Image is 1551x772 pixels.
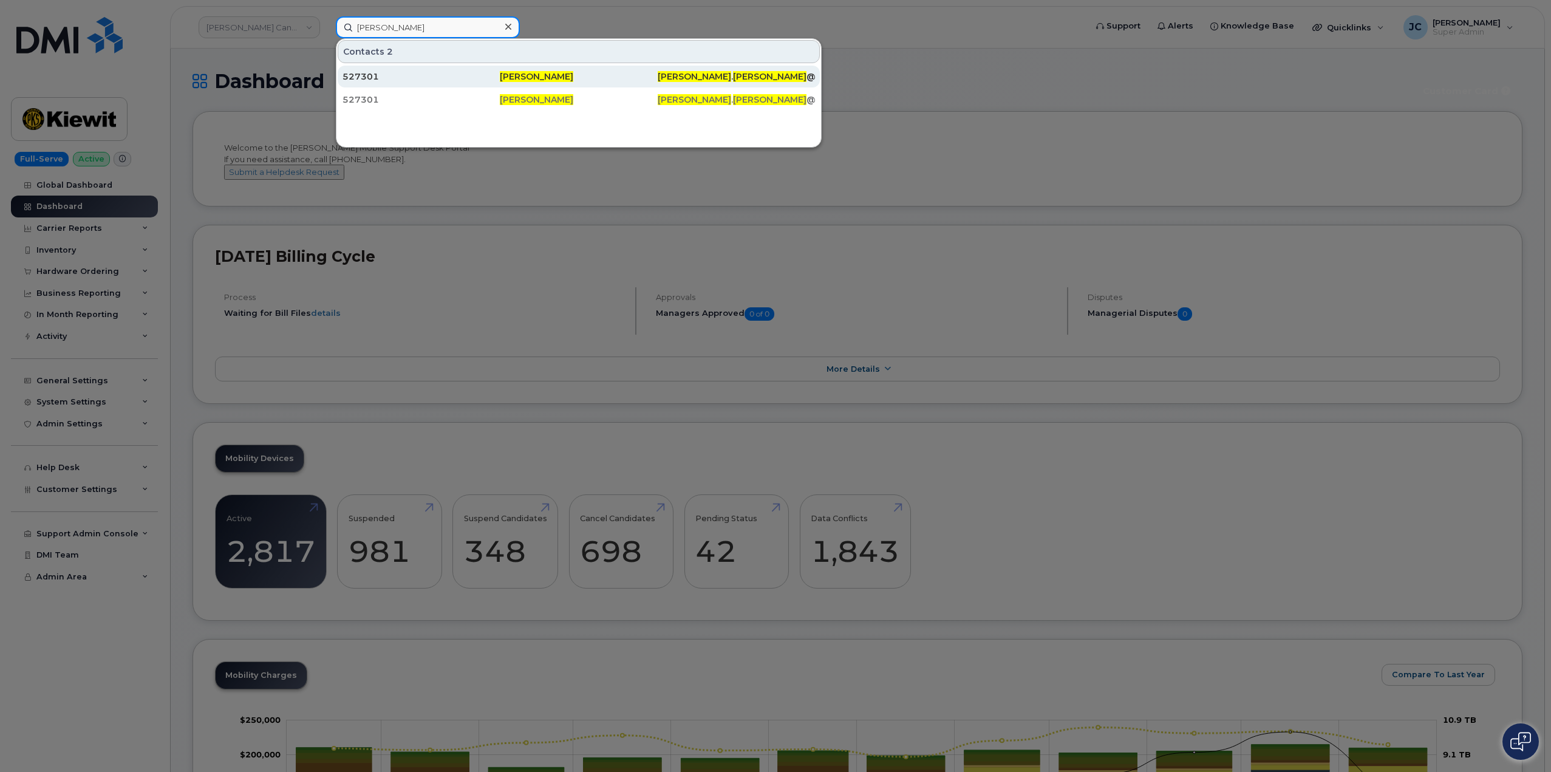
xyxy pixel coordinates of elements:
div: . @[PERSON_NAME][DOMAIN_NAME] [658,70,815,83]
img: Open chat [1510,732,1531,751]
a: 527301[PERSON_NAME][PERSON_NAME].[PERSON_NAME]@[PERSON_NAME][DOMAIN_NAME] [338,66,820,87]
span: [PERSON_NAME] [500,94,573,105]
span: [PERSON_NAME] [658,94,731,105]
span: [PERSON_NAME] [733,94,806,105]
span: 2 [387,46,393,58]
div: 527301 [343,70,500,83]
a: 527301[PERSON_NAME][PERSON_NAME].[PERSON_NAME]@[PERSON_NAME][DOMAIN_NAME] [338,89,820,111]
div: Contacts [338,40,820,63]
div: . @[PERSON_NAME][DOMAIN_NAME] [658,94,815,106]
span: [PERSON_NAME] [500,71,573,82]
span: [PERSON_NAME] [733,71,806,82]
div: 527301 [343,94,500,106]
span: [PERSON_NAME] [658,71,731,82]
